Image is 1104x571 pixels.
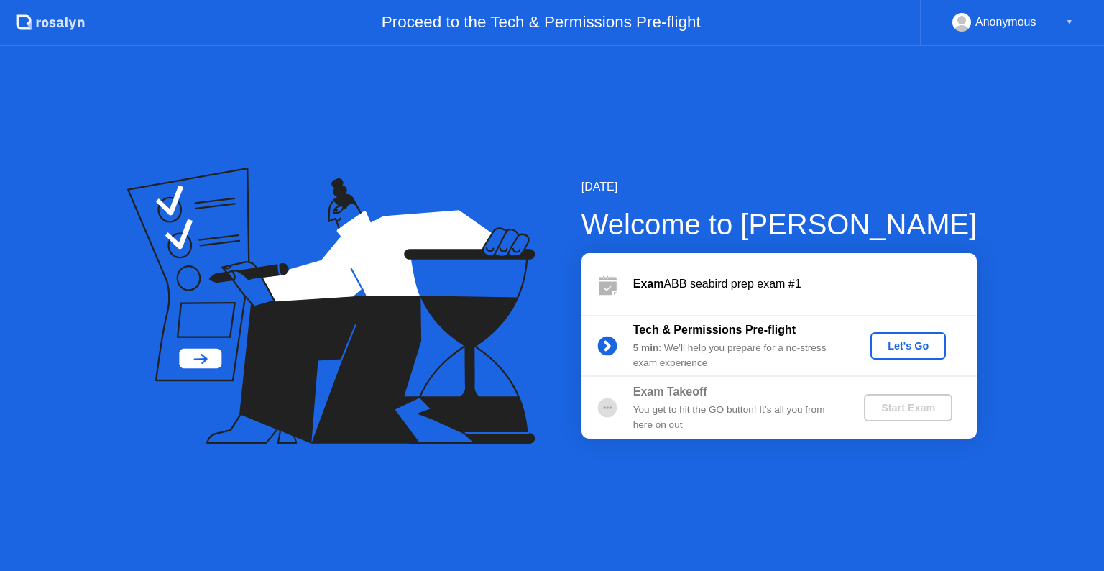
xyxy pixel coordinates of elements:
div: Welcome to [PERSON_NAME] [581,203,977,246]
div: ▼ [1066,13,1073,32]
button: Let's Go [870,332,946,360]
div: [DATE] [581,178,977,196]
div: Start Exam [870,402,947,414]
div: ABB seabird prep exam #1 [633,275,977,293]
div: Anonymous [975,13,1036,32]
div: : We’ll help you prepare for a no-stress exam experience [633,341,840,370]
div: You get to hit the GO button! It’s all you from here on out [633,403,840,432]
b: Exam Takeoff [633,385,707,398]
b: 5 min [633,342,659,353]
b: Tech & Permissions Pre-flight [633,324,796,336]
button: Start Exam [864,394,952,421]
div: Let's Go [876,340,940,352]
b: Exam [633,278,664,290]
